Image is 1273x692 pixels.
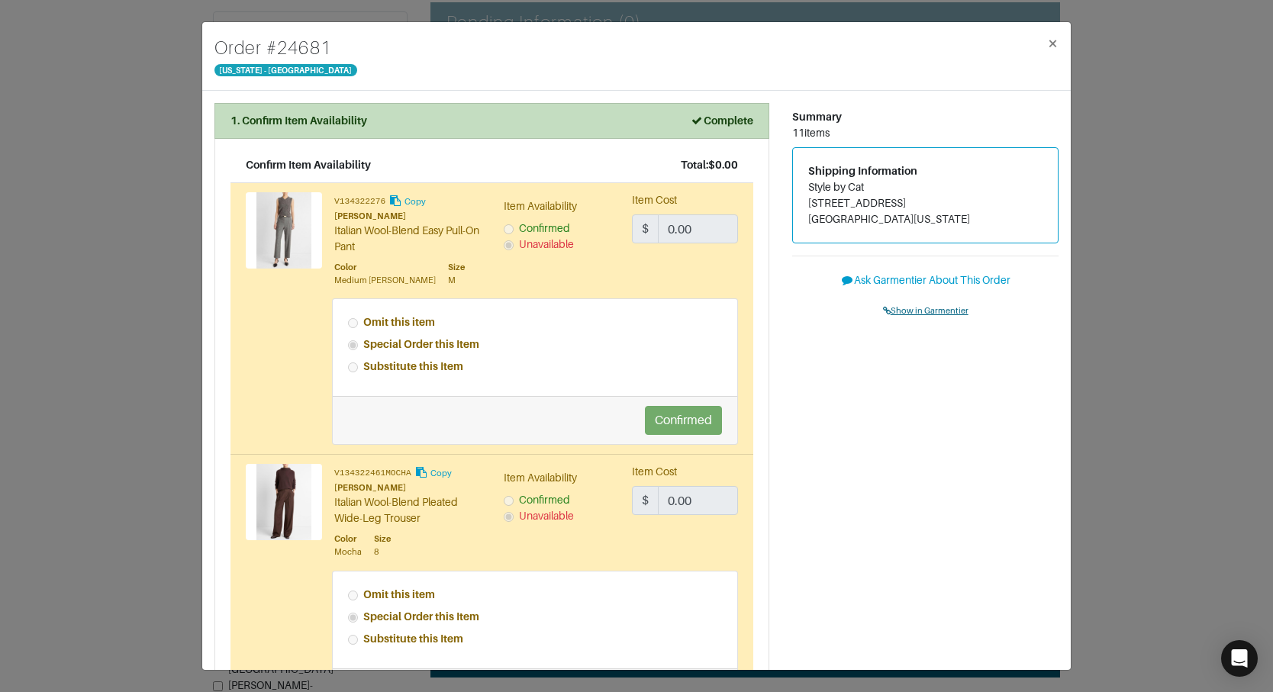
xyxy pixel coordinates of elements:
div: Color [334,261,436,274]
strong: Substitute this Item [363,632,463,645]
small: Copy [430,468,452,478]
input: Confirmed [504,224,514,234]
small: Copy [404,197,426,206]
label: Item Availability [504,470,577,486]
div: M [448,274,465,287]
strong: 1. Confirm Item Availability [230,114,367,127]
button: Confirmed [645,406,722,435]
span: × [1047,33,1059,53]
strong: Substitute this Item [363,360,463,372]
div: Total: $0.00 [681,157,738,173]
h4: Order # 24681 [214,34,357,62]
input: Special Order this Item [348,340,358,350]
input: Omit this item [348,318,358,328]
span: [US_STATE] - [GEOGRAPHIC_DATA] [214,64,357,76]
button: Close [1035,22,1071,65]
input: Unavailable [504,512,514,522]
img: Product [246,464,322,540]
span: Confirmed [519,494,570,506]
div: Italian Wool-Blend Pleated Wide-Leg Trouser [334,494,481,526]
label: Item Availability [504,198,577,214]
input: Special Order this Item [348,613,358,623]
strong: Complete [690,114,753,127]
div: Size [374,533,391,546]
div: Color [334,533,362,546]
strong: Omit this item [363,588,435,600]
address: Style by Cat [STREET_ADDRESS] [GEOGRAPHIC_DATA][US_STATE] [808,179,1043,227]
span: Show in Garmentier [883,306,968,315]
input: Substitute this Item [348,635,358,645]
span: $ [632,486,659,515]
span: Unavailable [519,510,574,522]
img: Product [246,192,322,269]
input: Unavailable [504,240,514,250]
input: Confirmed [504,496,514,506]
div: 11 items [792,125,1059,141]
span: $ [632,214,659,243]
button: Ask Garmentier About This Order [792,269,1059,292]
button: Copy [414,464,453,481]
div: Italian Wool-Blend Easy Pull-On Pant [334,223,481,255]
input: Substitute this Item [348,362,358,372]
small: V134322461MOCHA [334,469,411,478]
strong: Special Order this Item [363,610,479,623]
div: [PERSON_NAME] [334,481,481,494]
div: [PERSON_NAME] [334,210,481,223]
div: Summary [792,109,1059,125]
strong: Omit this item [363,316,435,328]
div: Medium [PERSON_NAME] [334,274,436,287]
label: Item Cost [632,192,677,208]
div: Confirm Item Availability [246,157,371,173]
div: 8 [374,546,391,558]
span: Unavailable [519,238,574,250]
span: Shipping Information [808,165,917,177]
input: Omit this item [348,591,358,600]
button: Copy [388,192,427,210]
div: Size [448,261,465,274]
small: V134322276 [334,197,385,206]
div: Mocha [334,546,362,558]
div: Open Intercom Messenger [1221,640,1258,677]
label: Item Cost [632,464,677,480]
a: Show in Garmentier [792,298,1059,322]
strong: Special Order this Item [363,338,479,350]
span: Confirmed [519,222,570,234]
